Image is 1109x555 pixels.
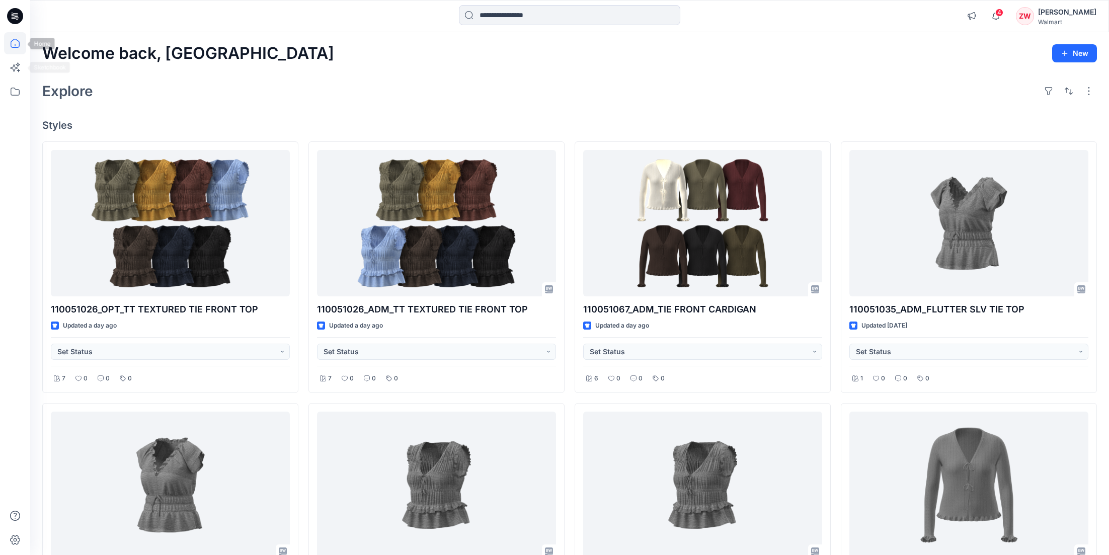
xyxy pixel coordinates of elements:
[51,150,290,297] a: 110051026_OPT_TT TEXTURED TIE FRONT TOP
[128,373,132,384] p: 0
[42,83,93,99] h2: Explore
[594,373,598,384] p: 6
[329,321,383,331] p: Updated a day ago
[849,302,1088,316] p: 110051035_ADM_FLUTTER SLV TIE TOP
[860,373,863,384] p: 1
[350,373,354,384] p: 0
[63,321,117,331] p: Updated a day ago
[881,373,885,384] p: 0
[616,373,620,384] p: 0
[995,9,1003,17] span: 4
[1038,6,1096,18] div: [PERSON_NAME]
[595,321,649,331] p: Updated a day ago
[861,321,907,331] p: Updated [DATE]
[639,373,643,384] p: 0
[62,373,65,384] p: 7
[372,373,376,384] p: 0
[661,373,665,384] p: 0
[583,150,822,297] a: 110051067_ADM_TIE FRONT CARDIGAN
[317,302,556,316] p: 110051026_ADM_TT TEXTURED TIE FRONT TOP
[317,150,556,297] a: 110051026_ADM_TT TEXTURED TIE FRONT TOP
[903,373,907,384] p: 0
[51,302,290,316] p: 110051026_OPT_TT TEXTURED TIE FRONT TOP
[849,150,1088,297] a: 110051035_ADM_FLUTTER SLV TIE TOP
[106,373,110,384] p: 0
[84,373,88,384] p: 0
[394,373,398,384] p: 0
[925,373,929,384] p: 0
[42,44,334,63] h2: Welcome back, [GEOGRAPHIC_DATA]
[328,373,332,384] p: 7
[583,302,822,316] p: 110051067_ADM_TIE FRONT CARDIGAN
[42,119,1097,131] h4: Styles
[1052,44,1097,62] button: New
[1038,18,1096,26] div: Walmart
[1016,7,1034,25] div: ZW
